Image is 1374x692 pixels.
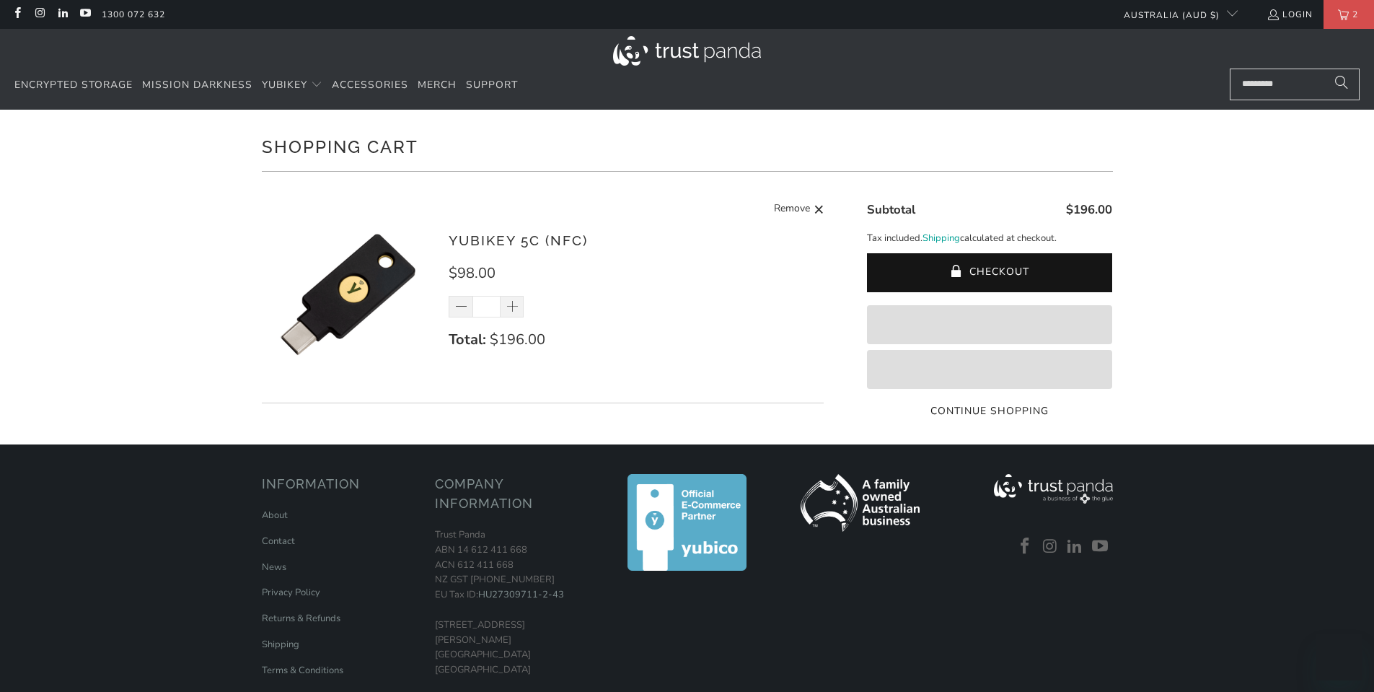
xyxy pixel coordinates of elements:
a: YubiKey 5C (NFC) [449,232,588,248]
strong: Total: [449,330,486,349]
a: Shipping [922,231,960,246]
a: Support [466,69,518,102]
summary: YubiKey [262,69,322,102]
span: Subtotal [867,201,915,218]
a: Returns & Refunds [262,612,340,625]
iframe: Button to launch messaging window [1316,634,1362,680]
a: News [262,561,286,574]
a: Contact [262,535,295,548]
a: Trust Panda Australia on YouTube [79,9,91,20]
button: Checkout [867,253,1112,292]
a: Trust Panda Australia on Facebook [11,9,23,20]
nav: Translation missing: en.navigation.header.main_nav [14,69,518,102]
a: Accessories [332,69,408,102]
a: Merch [418,69,457,102]
a: Trust Panda Australia on Facebook [1015,538,1036,556]
span: $196.00 [1066,201,1112,218]
span: Mission Darkness [142,78,252,92]
a: Trust Panda Australia on LinkedIn [1065,538,1086,556]
a: About [262,509,288,522]
img: Trust Panda Australia [613,36,761,66]
a: Continue Shopping [867,403,1112,419]
a: Mission Darkness [142,69,252,102]
span: Encrypted Storage [14,78,133,92]
span: Remove [774,201,810,219]
span: Merch [418,78,457,92]
span: $98.00 [449,263,496,283]
span: Accessories [332,78,408,92]
input: Search... [1230,69,1360,100]
a: Trust Panda Australia on LinkedIn [56,9,69,20]
a: Terms & Conditions [262,664,343,677]
a: Shipping [262,638,299,651]
span: $196.00 [490,330,545,349]
a: Trust Panda Australia on Instagram [1039,538,1061,556]
a: Trust Panda Australia on Instagram [33,9,45,20]
h1: Shopping Cart [262,131,1113,160]
p: Trust Panda ABN 14 612 411 668 ACN 612 411 668 NZ GST [PHONE_NUMBER] EU Tax ID: [STREET_ADDRESS][... [435,527,594,678]
a: Encrypted Storage [14,69,133,102]
span: Support [466,78,518,92]
a: 1300 072 632 [102,6,165,22]
a: Trust Panda Australia on YouTube [1090,538,1111,556]
a: Login [1267,6,1313,22]
span: YubiKey [262,78,307,92]
img: YubiKey 5C (NFC) [262,208,435,381]
a: HU27309711-2-43 [478,588,564,601]
a: Privacy Policy [262,586,320,599]
button: Search [1324,69,1360,100]
p: Tax included. calculated at checkout. [867,231,1112,246]
a: Remove [774,201,824,219]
